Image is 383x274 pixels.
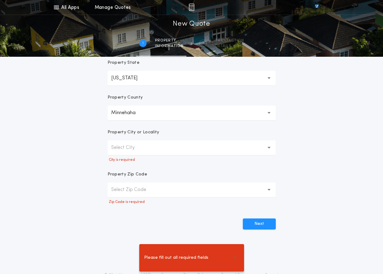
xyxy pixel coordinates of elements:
p: City is required [108,157,276,162]
button: Select Zip Code [108,182,276,197]
p: Select Zip Code [111,186,156,193]
p: Select City [111,144,144,151]
span: Property [155,38,183,43]
button: Select City [108,140,276,155]
p: Property Zip Code [108,171,147,178]
p: Property City or Locality [108,129,159,135]
span: Transaction [215,38,244,43]
h2: 2 [202,41,204,46]
p: Minnehaha [111,109,145,117]
p: Zip Code is required [108,200,276,204]
button: Minnehaha [108,106,276,120]
p: Property State [108,60,140,66]
button: Next [243,218,276,229]
span: information [155,44,183,49]
p: Property County [108,95,143,101]
p: [US_STATE] [111,74,147,82]
span: Please fill out all required fields [144,254,208,261]
h1: New Quote [173,19,210,29]
span: details [215,44,244,49]
button: [US_STATE] [108,71,276,85]
h2: 1 [142,41,144,46]
img: vs-icon [304,4,329,10]
img: img [189,4,194,11]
